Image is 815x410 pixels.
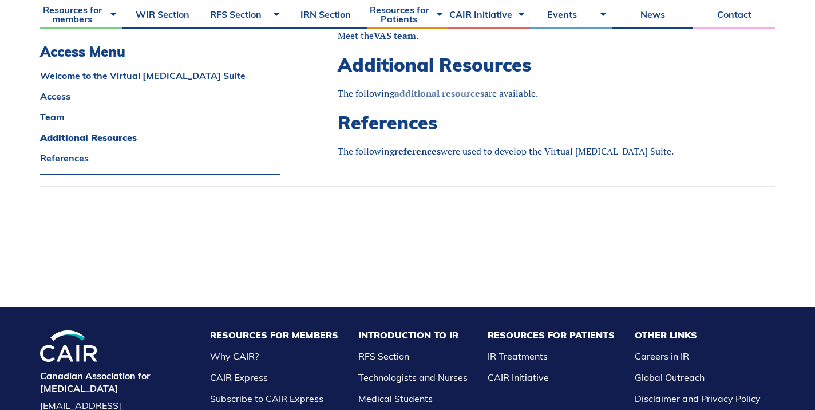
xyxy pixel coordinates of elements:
a: Subscribe to CAIR Express [210,393,323,404]
p: Meet the . [338,29,689,42]
a: VAS team [374,29,416,42]
a: additional resources [394,87,484,100]
h4: Canadian Association for [MEDICAL_DATA] [40,369,190,395]
a: Disclaimer and Privacy Policy [635,393,761,404]
a: Medical Students [358,393,433,404]
a: Why CAIR? [210,350,259,362]
p: The following were used to develop the Virtual [MEDICAL_DATA] Suite. [338,145,689,157]
a: Additional Resources [40,133,280,142]
a: CAIR Initiative [488,372,549,383]
a: RFS Section [358,350,409,362]
img: CIRA [40,330,97,362]
a: Team [40,112,280,121]
a: Technologists and Nurses [358,372,468,383]
a: IR Treatments [488,350,548,362]
a: Global Outreach [635,372,705,383]
a: references [394,145,441,157]
a: References [40,153,280,163]
a: Access [40,92,280,101]
h2: Additional Resources [338,54,689,76]
h3: Access Menu [40,44,280,60]
a: Careers in IR [635,350,689,362]
p: The following are available. [338,87,689,100]
a: CAIR Express [210,372,268,383]
h2: References [338,112,689,133]
a: Welcome to the Virtual [MEDICAL_DATA] Suite [40,71,280,80]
